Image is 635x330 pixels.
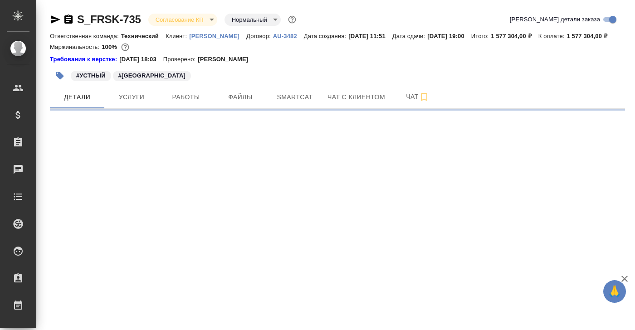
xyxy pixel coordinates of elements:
p: AU-3482 [273,33,304,39]
span: УСТНЫЙ [70,71,112,79]
p: Технический [121,33,166,39]
a: AU-3482 [273,32,304,39]
button: 0.00 RUB; [119,41,131,53]
span: Детали [55,92,99,103]
span: Smartcat [273,92,317,103]
button: Согласование КП [153,16,206,24]
div: Согласование КП [148,14,217,26]
span: Польша [112,71,192,79]
p: Маржинальность: [50,44,102,50]
p: [DATE] 19:00 [427,33,471,39]
p: [DATE] 11:51 [348,33,392,39]
button: Добавить тэг [50,66,70,86]
svg: Подписаться [419,92,430,102]
a: S_FRSK-735 [77,13,141,25]
p: К оплате: [538,33,567,39]
p: Проверено: [163,55,198,64]
p: Итого: [471,33,491,39]
span: Работы [164,92,208,103]
span: Чат с клиентом [327,92,385,103]
p: Дата создания: [304,33,348,39]
p: Договор: [246,33,273,39]
p: 1 577 304,00 ₽ [491,33,538,39]
button: Нормальный [229,16,270,24]
span: Услуги [110,92,153,103]
span: Чат [396,91,440,102]
button: Доп статусы указывают на важность/срочность заказа [286,14,298,25]
p: #УСТНЫЙ [76,71,106,80]
a: Требования к верстке: [50,55,119,64]
p: [PERSON_NAME] [189,33,246,39]
a: [PERSON_NAME] [189,32,246,39]
p: [PERSON_NAME] [198,55,255,64]
p: Дата сдачи: [392,33,427,39]
p: Ответственная команда: [50,33,121,39]
span: [PERSON_NAME] детали заказа [510,15,600,24]
button: Скопировать ссылку для ЯМессенджера [50,14,61,25]
div: Согласование КП [225,14,281,26]
span: Файлы [219,92,262,103]
p: Клиент: [166,33,189,39]
span: 🙏 [607,282,622,301]
p: 100% [102,44,119,50]
p: #[GEOGRAPHIC_DATA] [118,71,186,80]
button: Скопировать ссылку [63,14,74,25]
button: 🙏 [603,280,626,303]
div: Нажми, чтобы открыть папку с инструкцией [50,55,119,64]
p: 1 577 304,00 ₽ [567,33,614,39]
p: [DATE] 18:03 [119,55,163,64]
